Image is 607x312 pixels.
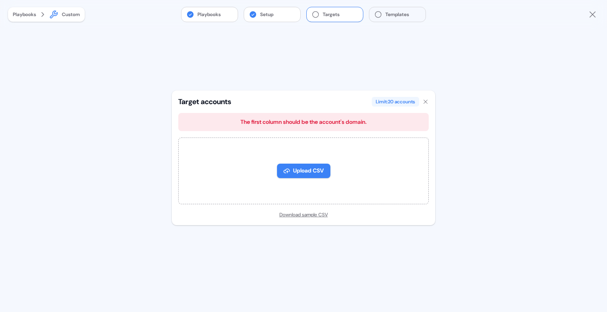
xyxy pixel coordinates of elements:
[372,97,419,107] div: Limit: 20 accounts
[13,10,36,18] button: Playbooks
[244,7,300,22] button: Setup
[178,113,429,131] div: The first column should be the account's domain.
[279,211,328,219] a: Download sample CSV
[277,164,330,178] button: Upload CSV
[307,7,363,22] button: Targets
[588,10,597,19] button: Close
[178,97,231,107] div: Target accounts
[369,7,426,22] button: Templates
[62,10,80,18] div: Custom
[181,7,238,22] button: Playbooks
